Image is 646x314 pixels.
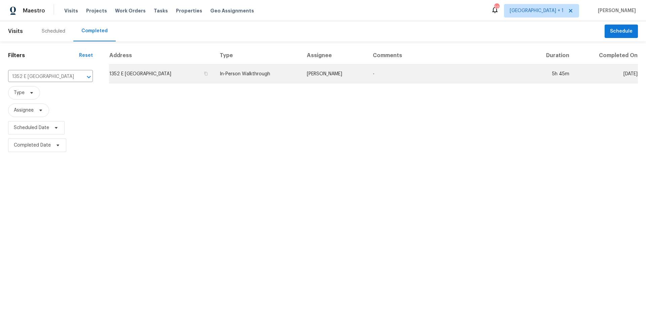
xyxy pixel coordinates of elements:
[176,7,202,14] span: Properties
[526,47,574,65] th: Duration
[14,124,49,131] span: Scheduled Date
[84,72,94,82] button: Open
[214,65,302,83] td: In-Person Walkthrough
[605,25,638,38] button: Schedule
[115,7,146,14] span: Work Orders
[575,65,638,83] td: [DATE]
[86,7,107,14] span: Projects
[8,52,79,59] h1: Filters
[14,142,51,149] span: Completed Date
[510,7,564,14] span: [GEOGRAPHIC_DATA] + 1
[210,7,254,14] span: Geo Assignments
[494,4,499,11] div: 22
[64,7,78,14] span: Visits
[42,28,65,35] div: Scheduled
[81,28,108,34] div: Completed
[14,89,25,96] span: Type
[610,27,633,36] span: Schedule
[367,65,526,83] td: -
[109,47,214,65] th: Address
[8,72,74,82] input: Search for an address...
[8,24,23,39] span: Visits
[301,47,367,65] th: Assignee
[23,7,45,14] span: Maestro
[595,7,636,14] span: [PERSON_NAME]
[203,71,209,77] button: Copy Address
[575,47,638,65] th: Completed On
[301,65,367,83] td: [PERSON_NAME]
[214,47,302,65] th: Type
[79,52,93,59] div: Reset
[109,65,214,83] td: 1352 E [GEOGRAPHIC_DATA]
[14,107,34,114] span: Assignee
[367,47,526,65] th: Comments
[154,8,168,13] span: Tasks
[526,65,574,83] td: 5h 45m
